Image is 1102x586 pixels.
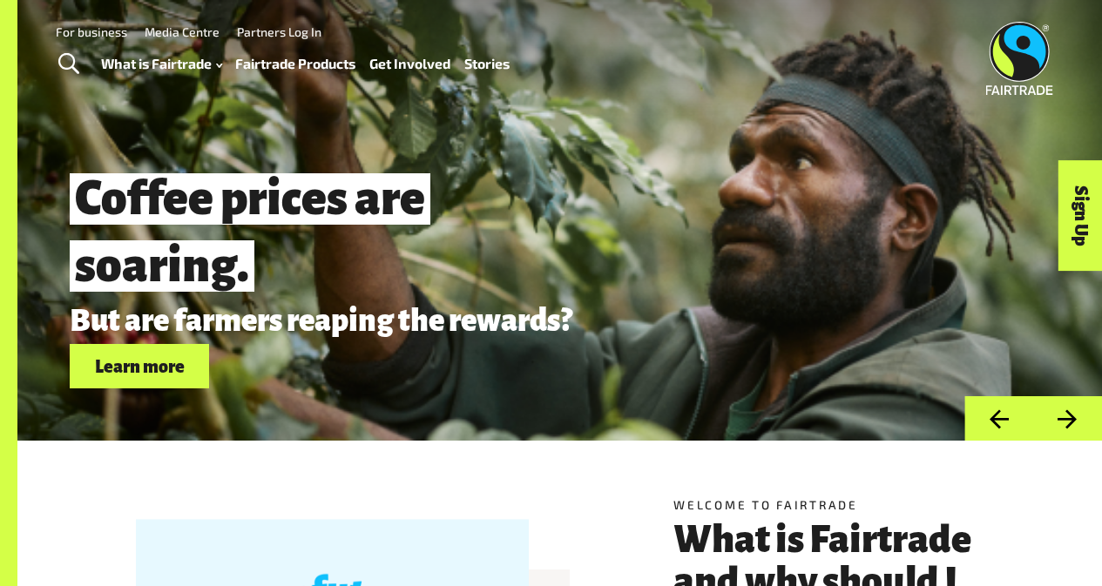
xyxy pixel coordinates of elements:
a: Get Involved [369,51,450,76]
a: For business [56,24,127,39]
button: Previous [964,396,1033,441]
span: Coffee prices are soaring. [70,173,430,292]
a: Stories [464,51,510,76]
a: Fairtrade Products [235,51,355,76]
img: Fairtrade Australia New Zealand logo [986,22,1053,95]
a: Partners Log In [237,24,321,39]
h5: Welcome to Fairtrade [673,496,984,514]
button: Next [1033,396,1102,441]
a: Media Centre [145,24,220,39]
a: Toggle Search [47,43,90,86]
a: Learn more [70,344,209,388]
a: What is Fairtrade [101,51,222,76]
p: But are farmers reaping the rewards? [70,305,883,338]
